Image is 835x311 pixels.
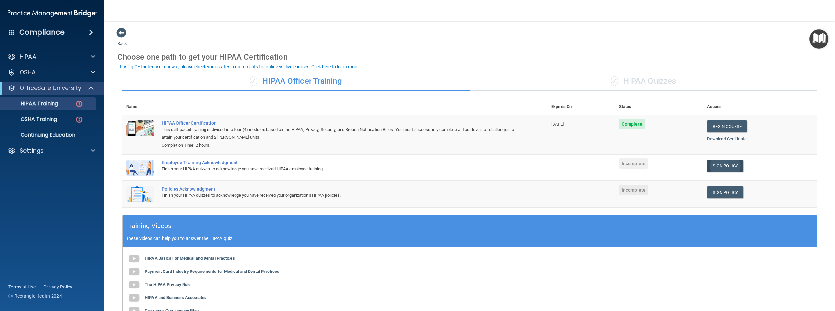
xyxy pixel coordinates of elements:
img: gray_youtube_icon.38fcd6cc.png [128,278,141,291]
p: Settings [20,147,44,155]
img: danger-circle.6113f641.png [75,100,83,108]
a: Settings [8,147,95,155]
b: Payment Card Industry Requirements for Medical and Dental Practices [145,269,279,274]
a: Back [117,33,127,46]
a: Download Certificate [707,136,747,141]
p: OSHA [20,69,36,76]
span: ✓ [250,76,257,86]
p: HIPAA Training [4,101,58,107]
div: Completion Time: 2 hours [162,141,515,149]
div: HIPAA Quizzes [470,71,817,91]
a: Sign Policy [707,186,743,198]
span: Incomplete [619,158,648,169]
p: OfficeSafe University [20,84,81,92]
th: Status [615,99,703,115]
span: ✓ [611,76,618,86]
img: danger-circle.6113f641.png [75,116,83,124]
th: Name [122,99,158,115]
span: Complete [619,119,645,129]
h4: Compliance [19,28,65,37]
a: HIPAA [8,53,95,61]
img: PMB logo [8,7,97,20]
img: gray_youtube_icon.38fcd6cc.png [128,265,141,278]
div: Choose one path to get your HIPAA Certification [117,48,822,67]
button: Open Resource Center [809,29,828,49]
p: These videos can help you to answer the HIPAA quiz [126,236,813,241]
a: Begin Course [707,120,747,132]
th: Actions [703,99,817,115]
p: Continuing Education [4,132,93,138]
th: Expires On [547,99,615,115]
a: Privacy Policy [43,284,73,290]
div: Policies Acknowledgment [162,186,515,192]
div: HIPAA Officer Training [122,71,470,91]
h5: Training Videos [126,220,172,232]
span: Incomplete [619,185,648,195]
a: OSHA [8,69,95,76]
span: [DATE] [551,122,564,127]
a: HIPAA Officer Certification [162,120,515,126]
div: Employee Training Acknowledgment [162,160,515,165]
button: If using CE for license renewal, please check your state's requirements for online vs. live cours... [117,63,361,70]
b: HIPAA and Business Associates [145,295,206,300]
div: If using CE for license renewal, please check your state's requirements for online vs. live cours... [118,64,360,69]
div: This self-paced training is divided into four (4) modules based on the HIPAA, Privacy, Security, ... [162,126,515,141]
a: Sign Policy [707,160,743,172]
div: Finish your HIPAA quizzes to acknowledge you have received your organization’s HIPAA policies. [162,192,515,199]
div: Finish your HIPAA quizzes to acknowledge you have received HIPAA employee training. [162,165,515,173]
b: HIPAA Basics For Medical and Dental Practices [145,256,235,261]
p: HIPAA [20,53,36,61]
p: OSHA Training [4,116,57,123]
img: gray_youtube_icon.38fcd6cc.png [128,291,141,304]
span: Ⓒ Rectangle Health 2024 [8,293,62,299]
a: Terms of Use [8,284,36,290]
a: OfficeSafe University [8,84,95,92]
b: The HIPAA Privacy Rule [145,282,190,287]
img: gray_youtube_icon.38fcd6cc.png [128,252,141,265]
